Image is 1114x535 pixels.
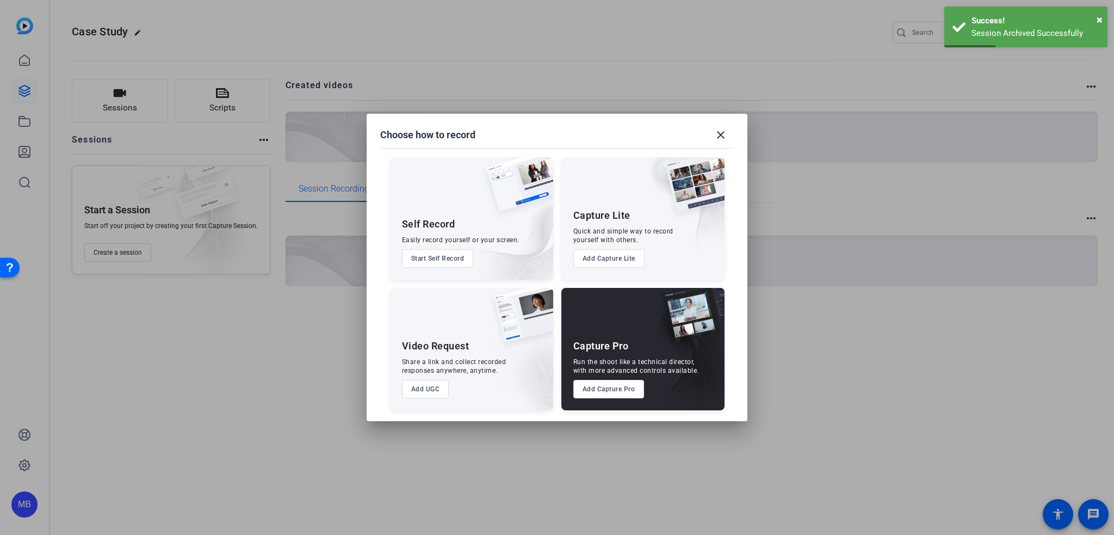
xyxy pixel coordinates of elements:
[402,249,474,268] button: Start Self Record
[573,380,645,398] button: Add Capture Pro
[573,227,673,244] div: Quick and simple way to record yourself with others.
[657,157,725,224] img: capture-lite.png
[1097,11,1103,28] button: Close
[653,288,725,354] img: capture-pro.png
[402,340,469,353] div: Video Request
[714,128,727,142] mat-icon: close
[971,27,1099,40] div: Session Archived Successfully
[573,249,645,268] button: Add Capture Lite
[573,209,630,222] div: Capture Lite
[573,340,629,353] div: Capture Pro
[627,157,725,266] img: embarkstudio-capture-lite.png
[459,181,553,280] img: embarkstudio-self-record.png
[1097,13,1103,26] span: ×
[478,157,553,223] img: self-record.png
[402,218,455,231] div: Self Record
[402,236,519,244] div: Easily record yourself or your screen.
[402,380,449,398] button: Add UGC
[402,358,506,375] div: Share a link and collect recorded responses anywhere, anytime.
[486,288,553,354] img: ugc-content.png
[380,128,475,142] h1: Choose how to record
[644,302,725,410] img: embarkstudio-capture-pro.png
[971,15,1099,27] div: Success!
[573,358,699,375] div: Run the shoot like a technical director, with more advanced controls available.
[490,322,553,410] img: embarkstudio-ugc-content.png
